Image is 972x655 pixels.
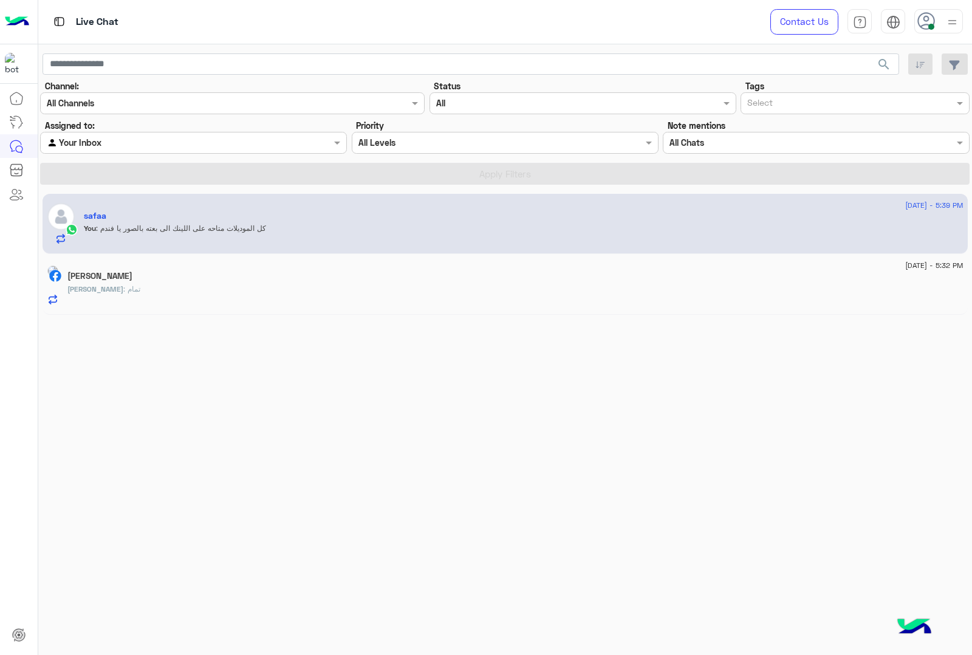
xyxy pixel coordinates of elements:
label: Status [434,80,460,92]
img: hulul-logo.png [893,606,936,649]
a: Contact Us [770,9,838,35]
span: كل الموديلات متاحه على اللينك الى بعته بالصور يا فندم [96,224,266,233]
img: WhatsApp [66,224,78,236]
a: tab [847,9,872,35]
span: [DATE] - 5:39 PM [905,200,963,211]
h5: عبدالرحمن ربيع [67,271,132,281]
span: [PERSON_NAME] [67,284,123,293]
span: search [877,57,891,72]
label: Channel: [45,80,79,92]
img: defaultAdmin.png [47,203,75,230]
img: Logo [5,9,29,35]
label: Note mentions [668,119,725,132]
label: Priority [356,119,384,132]
span: You [84,224,96,233]
button: search [869,53,899,80]
img: picture [47,266,58,276]
p: Live Chat [76,14,118,30]
label: Assigned to: [45,119,95,132]
img: tab [886,15,900,29]
img: tab [52,14,67,29]
label: Tags [745,80,764,92]
button: Apply Filters [40,163,970,185]
img: tab [853,15,867,29]
img: Facebook [49,270,61,282]
span: تمام [123,284,140,293]
span: [DATE] - 5:32 PM [905,260,963,271]
img: profile [945,15,960,30]
div: Select [745,96,773,112]
img: 713415422032625 [5,53,27,75]
h5: safaa [84,211,106,221]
